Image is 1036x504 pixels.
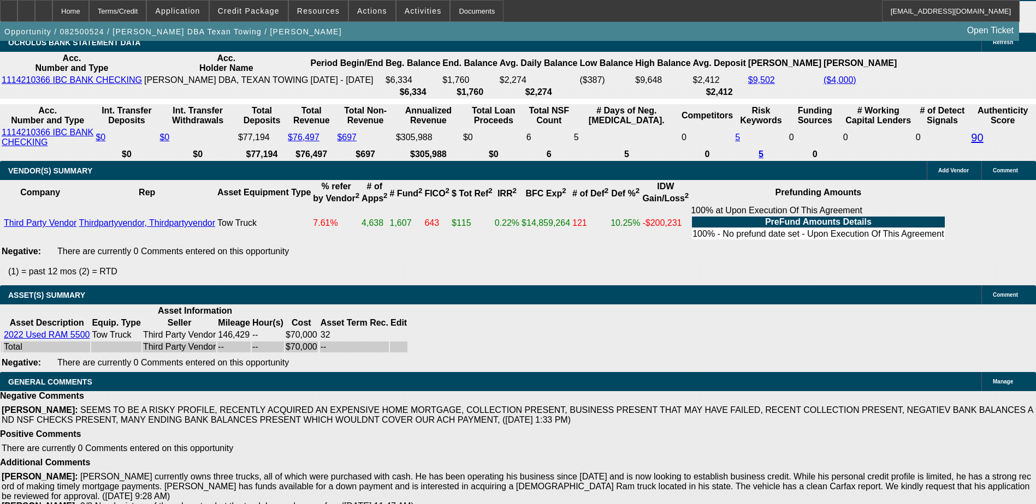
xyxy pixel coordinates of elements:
[681,127,733,148] td: 0
[824,75,856,85] a: ($4,000)
[238,149,286,160] th: $77,194
[579,75,634,86] td: ($387)
[642,182,689,203] b: IDW Gain/Loss
[451,205,493,241] td: $115
[748,75,775,85] a: $9,502
[526,127,572,148] td: 6
[765,217,872,226] b: PreFund Amounts Details
[681,105,733,126] th: Competitors
[57,358,289,367] span: There are currently 0 Comments entered on this opportunity
[158,306,232,315] b: Asset Information
[424,189,449,198] b: FICO
[642,205,689,241] td: -$200,231
[217,341,251,352] td: --
[320,341,389,352] td: --
[526,105,572,126] th: Sum of the Total NSF Count and Total Overdraft Fee Count from Ocrolus
[735,105,788,126] th: Risk Keywords
[310,53,384,74] th: Period Begin/End
[572,205,609,241] td: 121
[8,291,85,299] span: ASSET(S) SUMMARY
[993,292,1018,298] span: Comment
[337,133,357,142] a: $697
[2,405,78,415] b: [PERSON_NAME]:
[312,205,360,241] td: 7.61%
[238,127,286,148] td: $77,194
[971,131,983,143] a: 90
[287,149,335,160] th: $76,497
[692,75,747,86] td: $2,412
[442,87,498,98] th: $1,760
[336,105,394,126] th: Total Non-Revenue
[10,318,84,327] b: Asset Description
[498,189,517,198] b: IRR
[8,377,92,386] span: GENERAL COMMENTS
[321,318,388,327] b: Asset Term Rec.
[685,191,689,200] sup: 2
[789,149,842,160] th: 0
[320,329,389,340] td: 32
[938,167,969,173] span: Add Vendor
[218,7,280,15] span: Credit Package
[526,189,566,198] b: BFC Exp
[573,105,680,126] th: # Days of Neg. [MEDICAL_DATA].
[775,188,862,197] b: Prefunding Amounts
[2,358,41,367] b: Negative:
[2,75,142,85] a: 1114210366 IBC BANK CHECKING
[285,329,318,340] td: $70,000
[91,329,141,340] td: Tow Truck
[488,187,492,195] sup: 2
[96,133,105,142] a: $0
[252,318,283,327] b: Hour(s)
[313,182,359,203] b: % refer by Vendor
[499,87,578,98] th: $2,274
[159,149,236,160] th: $0
[383,191,387,200] sup: 2
[389,205,423,241] td: 1,607
[362,182,387,203] b: # of Apps
[390,189,423,198] b: # Fund
[748,53,822,74] th: [PERSON_NAME]
[143,329,216,340] td: Third Party Vendor
[91,317,141,328] th: Equip. Type
[823,53,897,74] th: [PERSON_NAME]
[405,7,442,15] span: Activities
[310,75,384,86] td: [DATE] - [DATE]
[442,53,498,74] th: End. Balance
[692,53,747,74] th: Avg. Deposit
[2,247,41,256] b: Negative:
[4,27,342,36] span: Opportunity / 082500524 / [PERSON_NAME] DBA Texan Towing / [PERSON_NAME]
[692,229,944,239] td: 100% - No prefund date set - Upon Execution Of This Agreement
[288,133,319,142] a: $76,497
[217,205,311,241] td: Tow Truck
[2,472,1031,501] span: [PERSON_NAME] currently owns three trucks, all of which were purchased with cash. He has been ope...
[463,127,525,148] td: $0
[499,75,578,86] td: $2,274
[452,189,493,198] b: $ Tot Ref
[759,149,763,159] a: 5
[292,318,311,327] b: Cost
[463,149,525,160] th: $0
[287,105,335,126] th: Total Revenue
[79,218,215,227] a: Thirdpartyvendor, Thirdpartyvendor
[843,133,848,142] span: 0
[210,1,288,21] button: Credit Package
[735,133,740,142] a: 5
[238,105,286,126] th: Total Deposits
[217,329,251,340] td: 146,429
[442,75,498,86] td: $1,760
[320,317,389,328] th: Asset Term Recommendation
[681,149,733,160] th: 0
[20,188,60,197] b: Company
[1,105,94,126] th: Acc. Number and Type
[611,189,640,198] b: Def %
[4,342,90,352] div: Total
[970,105,1035,126] th: Authenticity Score
[789,127,842,148] td: 0
[95,105,158,126] th: Int. Transfer Deposits
[217,188,311,197] b: Asset Equipment Type
[147,1,208,21] button: Application
[396,1,450,21] button: Activities
[218,318,250,327] b: Mileage
[168,318,192,327] b: Seller
[159,133,169,142] a: $0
